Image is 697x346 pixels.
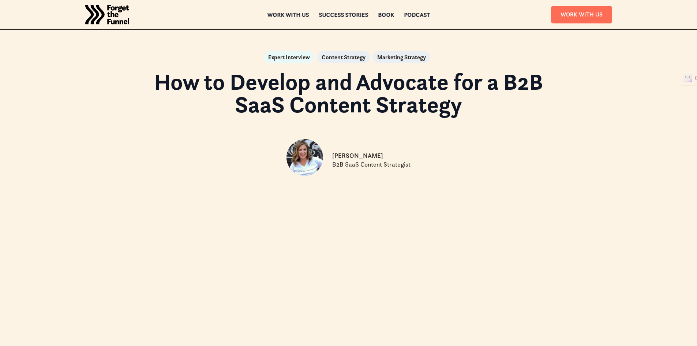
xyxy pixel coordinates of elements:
p: [PERSON_NAME] [332,152,383,160]
a: Work with us [267,12,309,17]
a: Work With Us [551,6,612,23]
a: Success Stories [319,12,368,17]
p: B2B SaaS Content Strategist [332,160,411,169]
a: Content Strategy [322,53,366,62]
h1: How to Develop and Advocate for a B2B SaaS Content Strategy [141,70,557,116]
a: Expert Interview [268,53,310,62]
a: Marketing Strategy [377,53,426,62]
a: Book [378,12,394,17]
a: Podcast [404,12,430,17]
